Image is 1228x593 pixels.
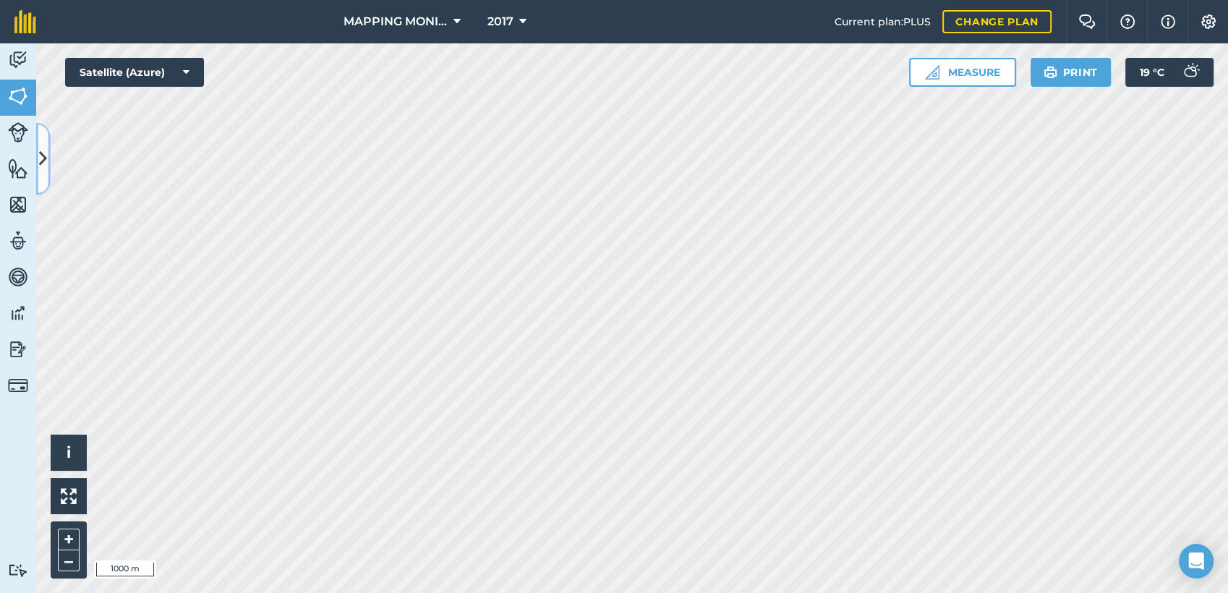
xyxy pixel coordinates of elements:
[344,13,448,30] span: MAPPING MONITORAMENTO AGRICOLA
[8,230,28,252] img: svg+xml;base64,PD94bWwgdmVyc2lvbj0iMS4wIiBlbmNvZGluZz0idXRmLTgiPz4KPCEtLSBHZW5lcmF0b3I6IEFkb2JlIE...
[8,158,28,179] img: svg+xml;base64,PHN2ZyB4bWxucz0iaHR0cDovL3d3dy53My5vcmcvMjAwMC9zdmciIHdpZHRoPSI1NiIgaGVpZ2h0PSI2MC...
[14,10,36,33] img: fieldmargin Logo
[8,122,28,142] img: svg+xml;base64,PD94bWwgdmVyc2lvbj0iMS4wIiBlbmNvZGluZz0idXRmLTgiPz4KPCEtLSBHZW5lcmF0b3I6IEFkb2JlIE...
[8,338,28,360] img: svg+xml;base64,PD94bWwgdmVyc2lvbj0iMS4wIiBlbmNvZGluZz0idXRmLTgiPz4KPCEtLSBHZW5lcmF0b3I6IEFkb2JlIE...
[1078,14,1096,29] img: Two speech bubbles overlapping with the left bubble in the forefront
[8,49,28,71] img: svg+xml;base64,PD94bWwgdmVyc2lvbj0iMS4wIiBlbmNvZGluZz0idXRmLTgiPz4KPCEtLSBHZW5lcmF0b3I6IEFkb2JlIE...
[909,58,1016,87] button: Measure
[8,375,28,396] img: svg+xml;base64,PD94bWwgdmVyc2lvbj0iMS4wIiBlbmNvZGluZz0idXRmLTgiPz4KPCEtLSBHZW5lcmF0b3I6IEFkb2JlIE...
[58,529,80,550] button: +
[1176,58,1205,87] img: svg+xml;base64,PD94bWwgdmVyc2lvbj0iMS4wIiBlbmNvZGluZz0idXRmLTgiPz4KPCEtLSBHZW5lcmF0b3I6IEFkb2JlIE...
[925,65,939,80] img: Ruler icon
[942,10,1052,33] a: Change plan
[8,266,28,288] img: svg+xml;base64,PD94bWwgdmVyc2lvbj0iMS4wIiBlbmNvZGluZz0idXRmLTgiPz4KPCEtLSBHZW5lcmF0b3I6IEFkb2JlIE...
[1119,14,1136,29] img: A question mark icon
[65,58,204,87] button: Satellite (Azure)
[8,563,28,577] img: svg+xml;base64,PD94bWwgdmVyc2lvbj0iMS4wIiBlbmNvZGluZz0idXRmLTgiPz4KPCEtLSBHZW5lcmF0b3I6IEFkb2JlIE...
[1140,58,1164,87] span: 19 ° C
[487,13,513,30] span: 2017
[1044,64,1057,81] img: svg+xml;base64,PHN2ZyB4bWxucz0iaHR0cDovL3d3dy53My5vcmcvMjAwMC9zdmciIHdpZHRoPSIxOSIgaGVpZ2h0PSIyNC...
[1161,13,1175,30] img: svg+xml;base64,PHN2ZyB4bWxucz0iaHR0cDovL3d3dy53My5vcmcvMjAwMC9zdmciIHdpZHRoPSIxNyIgaGVpZ2h0PSIxNy...
[8,85,28,107] img: svg+xml;base64,PHN2ZyB4bWxucz0iaHR0cDovL3d3dy53My5vcmcvMjAwMC9zdmciIHdpZHRoPSI1NiIgaGVpZ2h0PSI2MC...
[835,14,931,30] span: Current plan : PLUS
[1200,14,1217,29] img: A cog icon
[51,435,87,471] button: i
[67,443,71,461] span: i
[58,550,80,571] button: –
[1125,58,1214,87] button: 19 °C
[1179,544,1214,579] div: Open Intercom Messenger
[1031,58,1112,87] button: Print
[8,302,28,324] img: svg+xml;base64,PD94bWwgdmVyc2lvbj0iMS4wIiBlbmNvZGluZz0idXRmLTgiPz4KPCEtLSBHZW5lcmF0b3I6IEFkb2JlIE...
[8,194,28,216] img: svg+xml;base64,PHN2ZyB4bWxucz0iaHR0cDovL3d3dy53My5vcmcvMjAwMC9zdmciIHdpZHRoPSI1NiIgaGVpZ2h0PSI2MC...
[61,488,77,504] img: Four arrows, one pointing top left, one top right, one bottom right and the last bottom left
